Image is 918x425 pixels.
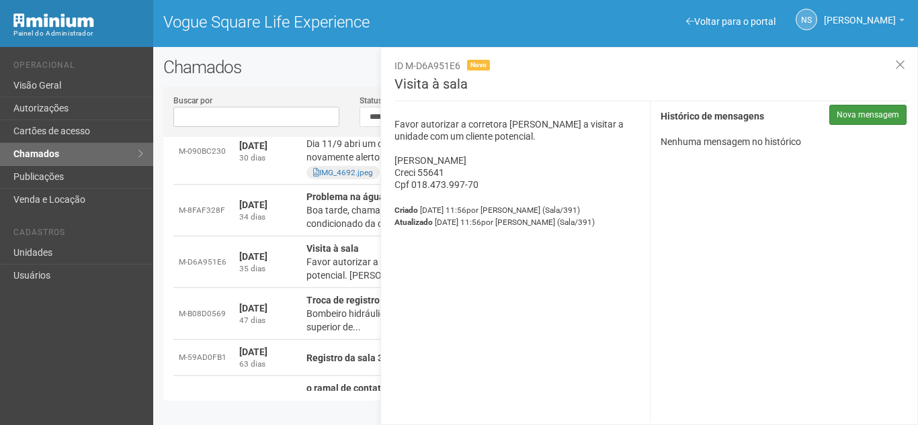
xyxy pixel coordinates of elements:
strong: Registro da sala 358 [306,352,394,363]
strong: Problema na água do ar-condicionado [306,191,470,202]
img: Minium [13,13,94,28]
strong: o ramal de contato com a recepção não está funcionando [306,383,550,393]
h3: Visita à sala [394,77,907,101]
li: Cadastros [13,228,143,242]
strong: [DATE] [239,140,267,151]
a: IMG_4692.jpeg [313,168,373,177]
li: Operacional [13,60,143,75]
div: Favor autorizar a corretora [PERSON_NAME] a visitar a unidade com um cliente potencial. [PERSON_N... [306,255,677,282]
strong: [DATE] [239,346,267,357]
span: [DATE] 11:56 [435,218,595,227]
span: ID M-D6A951E6 [394,60,460,71]
span: Novo [467,60,490,70]
label: Buscar por [173,95,212,107]
strong: [DATE] [239,391,267,402]
div: Dia 11/9 abri um chamado e não obtivemos uma resposta, mas a empresa clima top novamente alertou ... [306,137,677,164]
div: Boa tarde, chamamos a empresa responsável pela manutenção dos aparelhos de ar-condicionado da clí... [306,203,677,230]
div: 34 dias [239,211,296,223]
td: M-59AD0FB1 [173,340,234,376]
td: M-8FAF328F [173,185,234,236]
button: Nova mensagem [829,105,907,125]
h2: Chamados [163,57,908,77]
div: 63 dias [239,359,296,370]
span: Nicolle Silva [824,2,896,26]
div: 30 dias [239,152,296,164]
a: [PERSON_NAME] [824,17,905,28]
strong: Atualizado [394,218,433,227]
div: 47 dias [239,315,296,326]
strong: Histórico de mensagens [661,111,764,122]
strong: Criado [394,205,418,215]
a: NS [796,9,817,30]
strong: [DATE] [239,303,267,314]
div: Bombeiro hidráulico teve no local e fez um vídeo do registro ruim e ficou de passar para superior... [306,307,677,334]
span: [DATE] 11:56 [420,205,580,215]
td: M-B08D0569 [173,288,234,340]
strong: [DATE] [239,251,267,262]
div: 35 dias [239,263,296,275]
span: por [PERSON_NAME] (Sala/391) [466,205,580,215]
div: Painel do Administrador [13,28,143,40]
td: M-090BC230 [173,118,234,185]
strong: Visita à sala [306,243,359,254]
strong: [DATE] [239,199,267,210]
p: Favor autorizar a corretora [PERSON_NAME] a visitar a unidade com um cliente potencial. [PERSON_N... [394,118,640,191]
h1: Vogue Square Life Experience [163,13,526,31]
span: por [PERSON_NAME] (Sala/391) [481,218,595,227]
p: Nenhuma mensagem no histórico [661,136,907,148]
td: M-D6A951E6 [173,236,234,288]
a: Voltar para o portal [686,16,776,27]
label: Status [360,95,382,107]
strong: Troca de registro geral da sala 358/359 [306,295,474,305]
